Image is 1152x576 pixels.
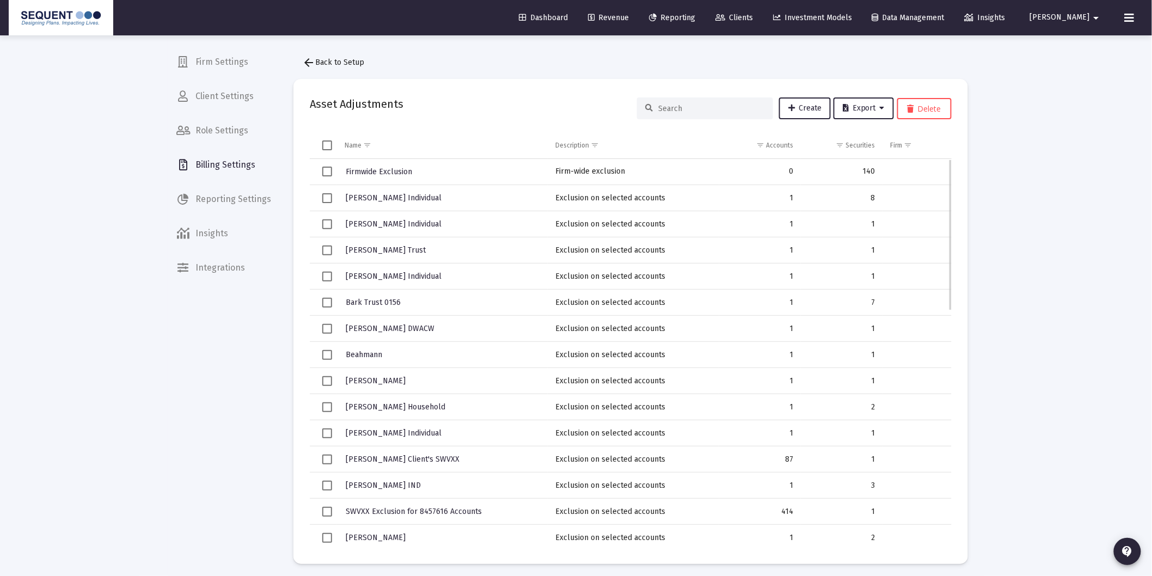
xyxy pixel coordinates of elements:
div: Select row [322,455,332,464]
div: Select row [322,246,332,255]
a: [PERSON_NAME] Individual [345,268,443,284]
h2: Asset Adjustments [310,95,403,113]
div: Select row [322,167,332,176]
a: Investment Models [764,7,861,29]
a: Billing Settings [168,152,280,178]
td: 1 [719,237,801,264]
td: Exclusion on selected accounts [548,420,719,446]
div: Select row [322,428,332,438]
a: [PERSON_NAME] Individual [345,190,443,206]
div: Select row [322,324,332,334]
span: Insights [168,220,280,247]
span: Show filter options for column 'Firm' [904,141,912,149]
td: 0 [719,159,801,185]
td: 1 [801,368,883,394]
a: Data Management [863,7,953,29]
div: Select row [322,533,332,543]
td: Exclusion on selected accounts [548,446,719,473]
input: Search [658,104,765,113]
span: Firm Settings [168,49,280,75]
td: 8 [801,185,883,211]
span: Show filter options for column 'Securities' [836,141,844,149]
span: [PERSON_NAME] Household [346,402,445,412]
a: SWVXX Exclusion for 8457616 Accounts [345,504,483,519]
div: Description [555,141,589,150]
td: 1 [719,185,801,211]
span: Client Settings [168,83,280,109]
div: Name [345,141,361,150]
a: [PERSON_NAME] Trust [345,242,427,258]
td: 1 [719,368,801,394]
span: Create [788,103,822,113]
a: Bark Trust 0156 [345,295,402,310]
span: [PERSON_NAME] Client's SWVXX [346,455,459,464]
div: Securities [845,141,875,150]
span: Show filter options for column 'Description' [591,141,599,149]
td: Exclusion on selected accounts [548,185,719,211]
div: Select row [322,219,332,229]
td: 1 [801,499,883,525]
span: Beahmann [346,350,382,359]
div: Data grid [310,132,952,548]
span: [PERSON_NAME] Individual [346,193,442,203]
td: Column Securities [801,132,883,158]
div: Select row [322,507,332,517]
td: 1 [719,473,801,499]
a: Insights [956,7,1014,29]
td: Column Description [548,132,719,158]
a: [PERSON_NAME] Household [345,399,446,415]
td: Column Firm [883,132,952,158]
span: Insights [965,13,1006,22]
td: 1 [719,264,801,290]
td: 1 [801,211,883,237]
button: Delete [897,98,952,119]
td: 1 [719,316,801,342]
a: Beahmann [345,347,383,363]
span: Investment Models [773,13,852,22]
span: Show filter options for column 'Accounts' [756,141,764,149]
td: 1 [719,290,801,316]
span: SWVXX Exclusion for 8457616 Accounts [346,507,482,516]
td: 1 [801,237,883,264]
a: [PERSON_NAME] Client's SWVXX [345,451,461,467]
td: 1 [801,316,883,342]
td: 87 [719,446,801,473]
div: Select row [322,402,332,412]
div: Select row [322,193,332,203]
td: 2 [801,394,883,420]
span: Back to Setup [302,58,364,67]
span: Reporting [649,13,695,22]
button: Export [834,97,894,119]
td: Column Name [337,132,548,158]
td: Exclusion on selected accounts [548,290,719,316]
td: 1 [719,394,801,420]
span: [PERSON_NAME] Trust [346,246,426,255]
td: 1 [719,342,801,368]
td: Exclusion on selected accounts [548,499,719,525]
td: Exclusion on selected accounts [548,211,719,237]
a: [PERSON_NAME] Individual [345,216,443,232]
span: Clients [715,13,753,22]
a: [PERSON_NAME] Individual [345,425,443,441]
td: Exclusion on selected accounts [548,368,719,394]
div: Accounts [766,141,793,150]
a: [PERSON_NAME] DWACW [345,321,436,336]
td: 1 [801,420,883,446]
td: Exclusion on selected accounts [548,264,719,290]
td: Exclusion on selected accounts [548,473,719,499]
td: 140 [801,159,883,185]
span: [PERSON_NAME] [346,376,406,385]
a: Firmwide Exclusion [345,164,413,180]
a: Dashboard [510,7,577,29]
span: [PERSON_NAME] IND [346,481,421,490]
a: [PERSON_NAME] IND [345,477,422,493]
span: [PERSON_NAME] [346,533,406,542]
td: 1 [719,420,801,446]
td: 2 [801,525,883,551]
span: Export [843,103,885,113]
span: Reporting Settings [168,186,280,212]
span: [PERSON_NAME] DWACW [346,324,434,333]
a: Revenue [579,7,638,29]
td: 1 [801,264,883,290]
